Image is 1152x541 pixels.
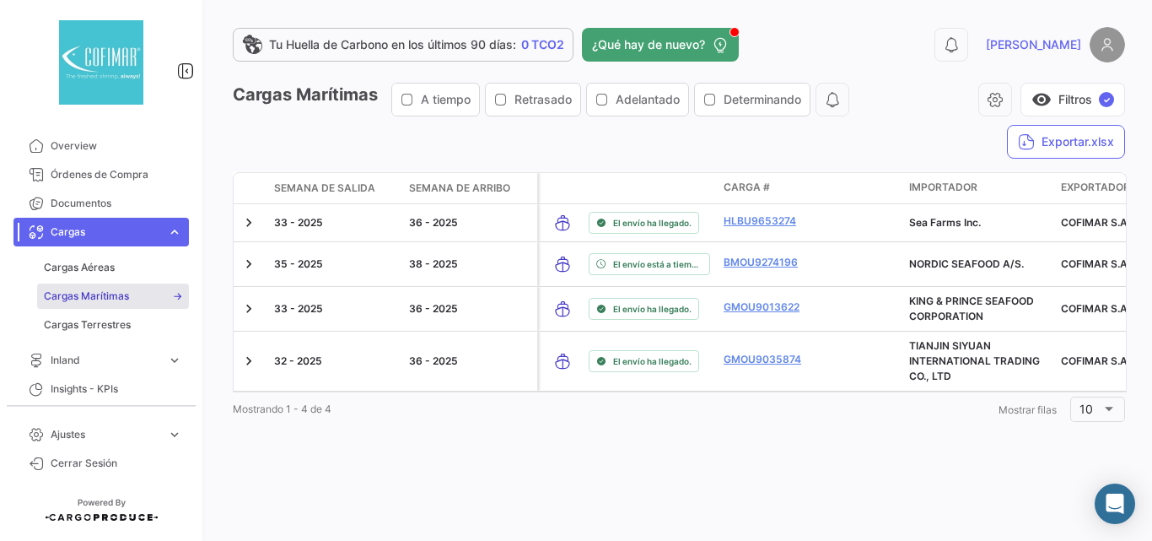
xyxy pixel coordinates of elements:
a: Cargas Marítimas [37,284,189,309]
a: Cargas Aéreas [37,255,189,280]
span: COFIMAR S.A. [1061,257,1130,270]
button: Exportar.xlsx [1007,125,1125,159]
a: BMOU9274196 [724,255,811,270]
span: Cargas Terrestres [44,317,131,333]
span: COFIMAR S.A. [1061,302,1130,315]
span: expand_more [167,427,182,442]
span: COFIMAR S.A. [1061,354,1130,367]
a: Expand/Collapse Row [240,214,257,231]
button: ¿Qué hay de nuevo? [582,28,739,62]
span: Sea Farms Inc. [909,216,981,229]
div: 36 - 2025 [409,354,530,369]
span: Cerrar Sesión [51,456,182,471]
span: TIANJIN SIYUAN INTERNATIONAL TRADING CO., LTD [909,339,1040,382]
a: Expand/Collapse Row [240,256,257,273]
a: Órdenes de Compra [13,160,189,189]
span: ✓ [1099,92,1114,107]
span: Overview [51,138,182,154]
span: Cargas [51,225,160,240]
span: El envío ha llegado. [613,354,692,368]
button: Adelantado [587,84,688,116]
button: Retrasado [486,84,580,116]
a: Documentos [13,189,189,218]
span: 10 [1079,402,1093,416]
span: Mostrando 1 - 4 de 4 [233,403,331,415]
span: KING & PRINCE SEAFOOD CORPORATION [909,295,1034,322]
a: GMOU9035874 [724,352,811,367]
div: 33 - 2025 [274,215,396,230]
span: COFIMAR S.A. [1061,216,1130,229]
a: Overview [13,132,189,160]
button: A tiempo [392,84,479,116]
datatable-header-cell: Póliza [818,173,860,203]
img: placeholder-user.png [1090,27,1125,62]
a: Cargas Terrestres [37,312,189,338]
span: Documentos [51,196,182,211]
a: Insights - KPIs [13,375,189,403]
span: visibility [1031,89,1052,110]
span: Ajustes [51,427,160,442]
span: Carga # [724,180,770,195]
span: Importador [909,180,977,195]
span: Cargas Aéreas [44,260,115,275]
span: expand_more [167,225,182,240]
datatable-header-cell: Importador [902,173,1054,203]
span: Exportador [1061,180,1130,195]
a: GMOU9013622 [724,300,811,315]
button: Determinando [695,84,810,116]
span: expand_more [167,353,182,368]
span: 0 TCO2 [521,36,564,53]
span: Determinando [724,91,801,108]
div: 38 - 2025 [409,257,530,272]
div: Abrir Intercom Messenger [1095,484,1135,524]
datatable-header-cell: Semana de Arribo [402,174,537,203]
h3: Cargas Marítimas [233,83,849,116]
span: Insights - KPIs [51,381,182,397]
span: ¿Qué hay de nuevo? [592,36,705,53]
datatable-header-cell: Estado de Envio [582,173,717,203]
a: Tu Huella de Carbono en los últimos 90 días:0 TCO2 [233,28,573,62]
span: Adelantado [616,91,680,108]
img: dddaabaa-7948-40ed-83b9-87789787af52.jpeg [59,20,143,105]
span: Tu Huella de Carbono en los últimos 90 días: [269,36,516,53]
div: 36 - 2025 [409,301,530,316]
div: 36 - 2025 [409,215,530,230]
div: 35 - 2025 [274,257,396,272]
span: A tiempo [421,91,471,108]
span: El envío está a tiempo. [613,257,703,271]
a: Expand/Collapse Row [240,300,257,317]
datatable-header-cell: Semana de Salida [267,174,402,203]
span: Inland [51,353,160,368]
span: NORDIC SEAFOOD A/S. [909,257,1024,270]
div: 33 - 2025 [274,301,396,316]
span: Cargas Marítimas [44,289,129,304]
datatable-header-cell: Modo de Transporte [540,173,582,203]
span: Semana de Salida [274,181,375,196]
span: Semana de Arribo [409,181,510,196]
span: Retrasado [514,91,572,108]
datatable-header-cell: Carga Protegida [860,173,902,203]
span: Mostrar filas [999,403,1057,416]
span: Órdenes de Compra [51,167,182,182]
a: HLBU9653274 [724,214,811,229]
datatable-header-cell: Carga # [717,173,818,203]
span: El envío ha llegado. [613,302,692,316]
span: El envío ha llegado. [613,216,692,230]
button: visibilityFiltros✓ [1020,83,1125,116]
div: 32 - 2025 [274,354,396,369]
a: Expand/Collapse Row [240,353,257,370]
span: [PERSON_NAME] [986,36,1081,53]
